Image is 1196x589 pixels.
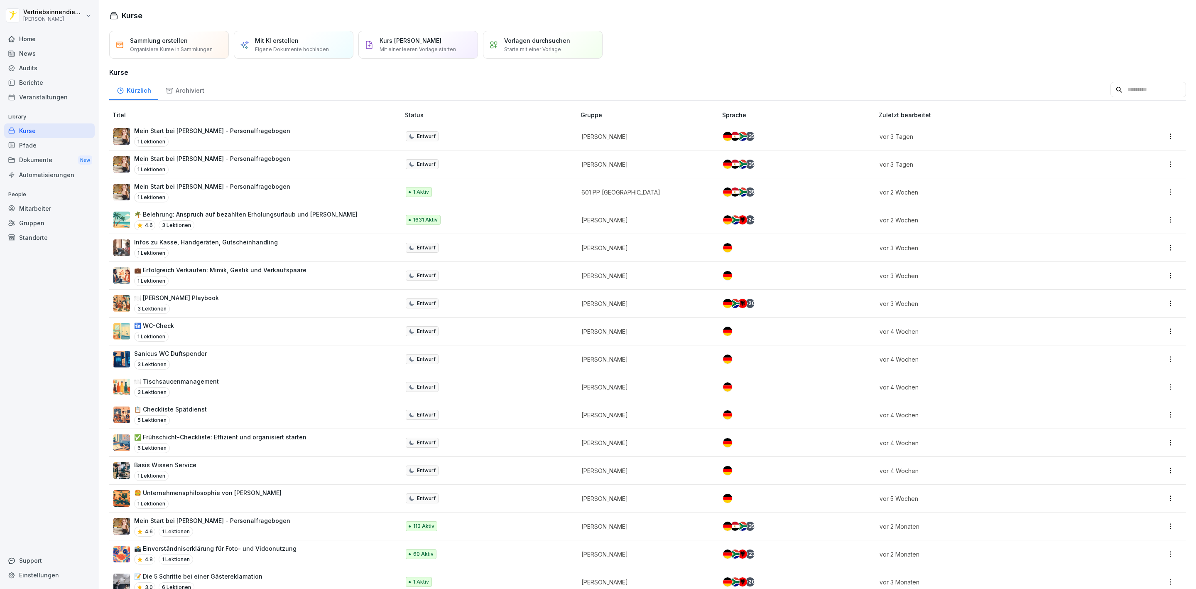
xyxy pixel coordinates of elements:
[134,360,170,370] p: 3 Lektionen
[134,349,207,358] p: Sanicus WC Duftspender
[134,461,196,469] p: Basis Wissen Service
[581,132,709,141] p: [PERSON_NAME]
[417,355,436,363] p: Entwurf
[134,405,207,414] p: 📋 Checkliste Spätdienst
[134,377,219,386] p: 🍽️ Tischsaucenmanagement
[4,568,95,582] div: Einstellungen
[134,471,169,481] p: 1 Lektionen
[417,160,436,168] p: Entwurf
[145,556,153,563] p: 4.8
[113,351,130,367] img: luuqjhkzcakh9ccac2pz09oo.png
[130,46,213,53] p: Organisiere Kurse in Sammlungen
[113,434,130,451] img: kv1piqrsvckxew6wyil21tmn.png
[581,466,709,475] p: [PERSON_NAME]
[738,132,747,141] img: za.svg
[745,132,755,141] div: + 39
[723,550,732,559] img: de.svg
[723,355,732,364] img: de.svg
[405,111,578,119] p: Status
[134,210,358,219] p: 🌴 Belehrung: Anspruch auf bezahlten Erholungsurlaub und [PERSON_NAME]
[880,578,1098,587] p: vor 3 Monaten
[113,379,130,395] img: exxdyns72dfwd14hebdly3cp.png
[738,299,747,308] img: al.svg
[581,244,709,252] p: [PERSON_NAME]
[134,192,169,202] p: 1 Lektionen
[113,156,130,173] img: aaay8cu0h1hwaqqp9269xjan.png
[4,61,95,75] a: Audits
[122,10,142,21] h1: Kurse
[113,111,402,119] p: Titel
[723,410,732,419] img: de.svg
[113,518,130,535] img: aaay8cu0h1hwaqqp9269xjan.png
[4,201,95,216] a: Mitarbeiter
[723,494,732,503] img: de.svg
[380,36,441,45] p: Kurs [PERSON_NAME]
[417,411,436,419] p: Entwurf
[4,230,95,245] a: Standorte
[723,382,732,392] img: de.svg
[4,32,95,46] a: Home
[78,155,92,165] div: New
[4,75,95,90] a: Berichte
[4,153,95,168] div: Dokumente
[4,123,95,138] div: Kurse
[113,239,130,256] img: h2mn30dzzrvbhtu8twl9he0v.png
[113,323,130,340] img: v92xrh78m80z1ixos6u0k3dt.png
[730,299,740,308] img: za.svg
[581,111,719,119] p: Gruppe
[134,387,170,397] p: 3 Lektionen
[879,111,1108,119] p: Zuletzt bearbeitet
[730,160,740,169] img: eg.svg
[581,550,709,559] p: [PERSON_NAME]
[745,187,755,197] div: + 39
[880,216,1098,224] p: vor 2 Wochen
[134,304,170,314] p: 3 Lektionen
[4,138,95,153] div: Pfade
[159,527,193,537] p: 1 Lektionen
[413,216,438,224] p: 1631 Aktiv
[880,244,1098,252] p: vor 3 Wochen
[417,328,436,335] p: Entwurf
[581,299,709,308] p: [PERSON_NAME]
[4,216,95,230] a: Gruppen
[4,553,95,568] div: Support
[4,90,95,104] a: Veranstaltungen
[581,439,709,447] p: [PERSON_NAME]
[581,578,709,587] p: [PERSON_NAME]
[723,271,732,280] img: de.svg
[417,495,436,502] p: Entwurf
[4,46,95,61] a: News
[723,438,732,447] img: de.svg
[113,462,130,479] img: q0jl4bd5xju9p4hrjzcacmjx.png
[581,271,709,280] p: [PERSON_NAME]
[4,188,95,201] p: People
[255,46,329,53] p: Eigene Dokumente hochladen
[745,550,755,559] div: + 23
[880,411,1098,419] p: vor 4 Wochen
[134,443,170,453] p: 6 Lektionen
[113,184,130,200] img: aaay8cu0h1hwaqqp9269xjan.png
[880,355,1098,364] p: vor 4 Wochen
[4,168,95,182] div: Automatisierungen
[134,544,297,553] p: 📸 Einverständniserklärung für Foto- und Videonutzung
[581,355,709,364] p: [PERSON_NAME]
[134,137,169,147] p: 1 Lektionen
[134,516,290,525] p: Mein Start bei [PERSON_NAME] - Personalfragebogen
[417,467,436,474] p: Entwurf
[738,522,747,531] img: za.svg
[504,46,561,53] p: Starte mit einer Vorlage
[255,36,299,45] p: Mit KI erstellen
[581,522,709,531] p: [PERSON_NAME]
[113,546,130,562] img: kmlaa60hhy6rj8umu5j2s6g8.png
[109,67,1186,77] h3: Kurse
[134,248,169,258] p: 1 Lektionen
[113,490,130,507] img: piso4cs045sdgh18p3b5ocgn.png
[880,188,1098,197] p: vor 2 Wochen
[134,126,290,135] p: Mein Start bei [PERSON_NAME] - Personalfragebogen
[581,216,709,224] p: [PERSON_NAME]
[581,160,709,169] p: [PERSON_NAME]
